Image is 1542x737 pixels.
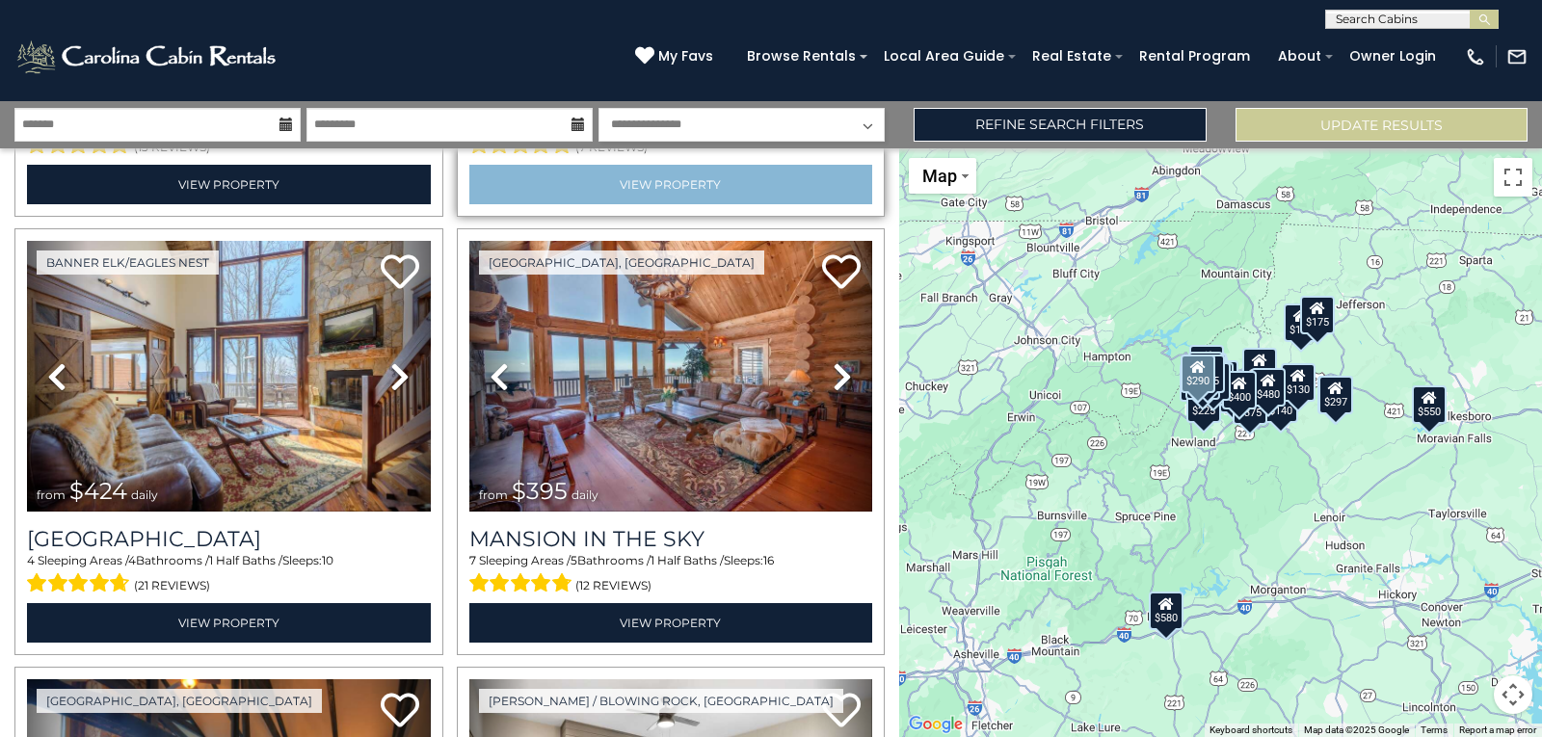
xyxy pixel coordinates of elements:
[1300,295,1335,333] div: $175
[69,477,127,505] span: $424
[572,487,598,502] span: daily
[575,573,651,598] span: (12 reviews)
[1180,362,1214,401] div: $230
[479,250,764,275] a: [GEOGRAPHIC_DATA], [GEOGRAPHIC_DATA]
[1268,41,1331,71] a: About
[27,241,431,511] img: thumbnail_163263053.jpeg
[1188,344,1223,382] div: $125
[1190,355,1225,393] div: $395
[1506,46,1528,67] img: mail-regular-white.png
[658,46,713,66] span: My Favs
[571,553,577,567] span: 5
[1284,303,1318,342] div: $175
[1263,383,1297,422] div: $140
[27,603,431,643] a: View Property
[131,487,158,502] span: daily
[1023,41,1121,71] a: Real Estate
[37,487,66,502] span: from
[469,552,873,598] div: Sleeping Areas / Bathrooms / Sleeps:
[469,603,873,643] a: View Property
[1210,724,1292,737] button: Keyboard shortcuts
[1186,384,1221,423] div: $225
[874,41,1014,71] a: Local Area Guide
[822,252,861,294] a: Add to favorites
[469,526,873,552] a: Mansion In The Sky
[1130,41,1260,71] a: Rental Program
[322,553,333,567] span: 10
[479,689,843,713] a: [PERSON_NAME] / Blowing Rock, [GEOGRAPHIC_DATA]
[1185,360,1220,399] div: $424
[1494,675,1532,714] button: Map camera controls
[1195,362,1230,401] div: $300
[381,691,419,732] a: Add to favorites
[512,477,568,505] span: $395
[1281,363,1316,402] div: $130
[1187,351,1222,389] div: $425
[27,526,431,552] h3: Mountain Heart Lodge
[1222,370,1257,408] div: $400
[1412,384,1447,423] div: $550
[37,250,219,275] a: Banner Elk/Eagles Nest
[209,553,282,567] span: 1 Half Baths /
[469,553,476,567] span: 7
[1181,355,1215,393] div: $290
[1465,46,1486,67] img: phone-regular-white.png
[763,553,774,567] span: 16
[1421,724,1448,735] a: Terms
[128,553,136,567] span: 4
[914,108,1206,142] a: Refine Search Filters
[1233,385,1267,424] div: $375
[1318,376,1353,414] div: $297
[469,165,873,204] a: View Property
[27,526,431,552] a: [GEOGRAPHIC_DATA]
[904,712,968,737] img: Google
[27,553,35,567] span: 4
[1494,158,1532,197] button: Toggle fullscreen view
[635,46,718,67] a: My Favs
[1459,724,1536,735] a: Report a map error
[1304,724,1409,735] span: Map data ©2025 Google
[27,165,431,204] a: View Property
[479,487,508,502] span: from
[469,241,873,511] img: thumbnail_163263808.jpeg
[37,689,322,713] a: [GEOGRAPHIC_DATA], [GEOGRAPHIC_DATA]
[27,552,431,598] div: Sleeping Areas / Bathrooms / Sleeps:
[134,573,210,598] span: (21 reviews)
[651,553,724,567] span: 1 Half Baths /
[1241,348,1276,386] div: $349
[737,41,865,71] a: Browse Rentals
[14,38,281,76] img: White-1-2.png
[922,166,957,186] span: Map
[1236,108,1528,142] button: Update Results
[381,252,419,294] a: Add to favorites
[1251,367,1286,406] div: $480
[904,712,968,737] a: Open this area in Google Maps (opens a new window)
[1340,41,1446,71] a: Owner Login
[1149,591,1183,629] div: $580
[909,158,976,194] button: Change map style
